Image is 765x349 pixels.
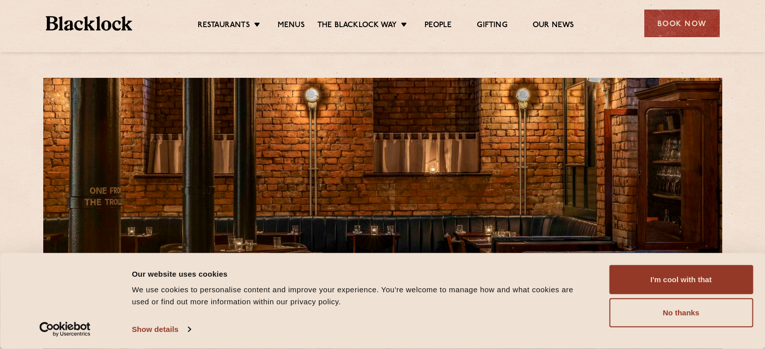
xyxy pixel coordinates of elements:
a: Usercentrics Cookiebot - opens in a new window [21,322,109,337]
a: Show details [132,322,190,337]
a: Gifting [477,21,507,32]
button: I'm cool with that [609,265,753,294]
div: Book Now [644,10,720,37]
a: People [424,21,452,32]
button: No thanks [609,298,753,327]
div: Our website uses cookies [132,268,586,280]
a: Menus [278,21,305,32]
a: Restaurants [198,21,250,32]
a: The Blacklock Way [317,21,397,32]
a: Our News [533,21,574,32]
div: We use cookies to personalise content and improve your experience. You're welcome to manage how a... [132,284,586,308]
img: BL_Textured_Logo-footer-cropped.svg [46,16,133,31]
